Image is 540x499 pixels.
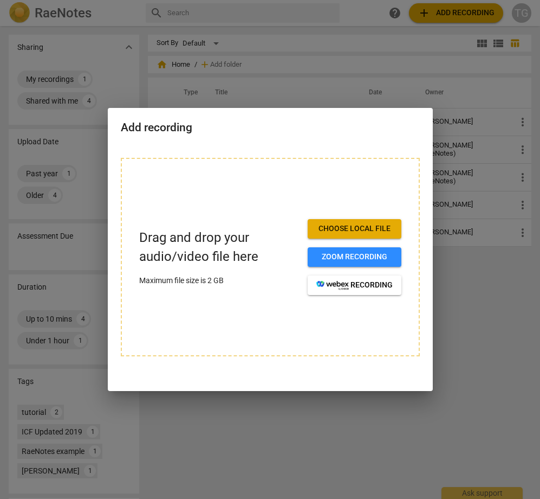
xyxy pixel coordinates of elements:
[316,280,393,291] span: recording
[308,276,401,295] button: recording
[316,252,393,263] span: Zoom recording
[308,219,401,239] button: Choose local file
[139,275,299,286] p: Maximum file size is 2 GB
[308,247,401,267] button: Zoom recording
[121,121,420,135] h2: Add recording
[316,223,393,234] span: Choose local file
[139,228,299,266] p: Drag and drop your audio/video file here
